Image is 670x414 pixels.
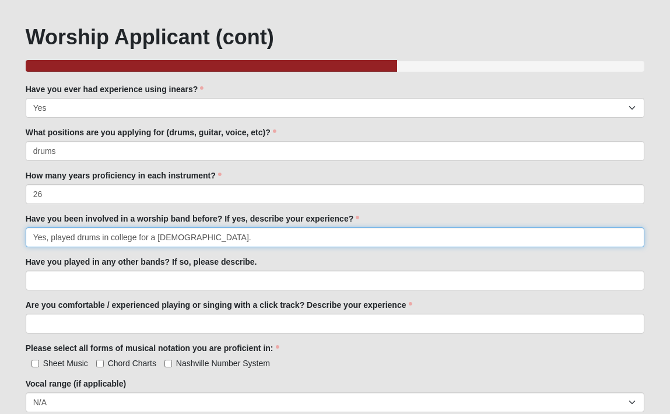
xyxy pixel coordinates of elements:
[26,83,204,95] label: Have you ever had experience using inears?
[26,24,645,50] h1: Worship Applicant (cont)
[31,360,39,367] input: Sheet Music
[43,359,88,368] span: Sheet Music
[26,170,222,181] label: How many years proficiency in each instrument?
[26,342,279,354] label: Please select all forms of musical notation you are proficient in:
[26,213,360,224] label: Have you been involved in a worship band before? If yes, describe your experience?
[176,359,270,368] span: Nashville Number System
[26,256,257,268] label: Have you played in any other bands? If so, please describe.
[26,127,276,138] label: What positions are you applying for (drums, guitar, voice, etc)?
[26,299,412,311] label: Are you comfortable / experienced playing or singing with a click track? Describe your experience
[164,360,172,367] input: Nashville Number System
[26,378,126,390] label: Vocal range (if applicable)
[108,359,156,368] span: Chord Charts
[96,360,104,367] input: Chord Charts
